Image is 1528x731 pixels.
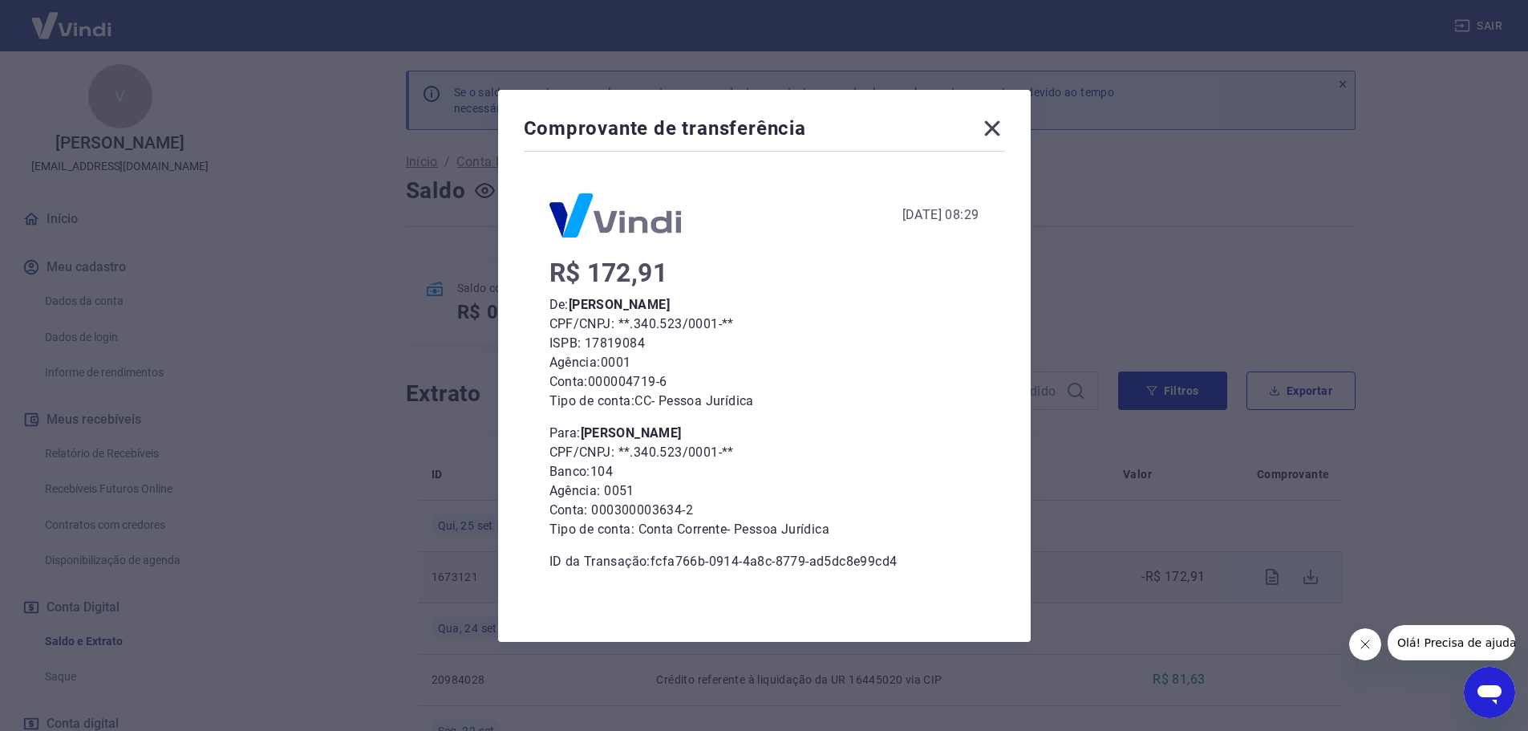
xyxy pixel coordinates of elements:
[549,424,979,443] p: Para:
[549,258,668,288] span: R$ 172,91
[549,501,979,520] p: Conta: 000300003634-2
[581,425,682,441] b: [PERSON_NAME]
[569,297,670,312] b: [PERSON_NAME]
[549,520,979,539] p: Tipo de conta: Conta Corrente - Pessoa Jurídica
[549,443,979,462] p: CPF/CNPJ: **.340.523/0001-**
[549,315,979,334] p: CPF/CNPJ: **.340.523/0001-**
[549,334,979,353] p: ISPB: 17819084
[549,462,979,481] p: Banco: 104
[902,205,979,225] div: [DATE] 08:29
[1388,625,1515,660] iframe: Mensagem da empresa
[549,372,979,392] p: Conta: 000004719-6
[1349,628,1381,660] iframe: Fechar mensagem
[549,295,979,315] p: De:
[549,392,979,411] p: Tipo de conta: CC - Pessoa Jurídica
[549,481,979,501] p: Agência: 0051
[524,116,1005,148] div: Comprovante de transferência
[10,11,135,24] span: Olá! Precisa de ajuda?
[549,353,979,372] p: Agência: 0001
[549,552,979,571] p: ID da Transação: fcfa766b-0914-4a8c-8779-ad5dc8e99cd4
[1464,667,1515,718] iframe: Botão para abrir a janela de mensagens
[549,193,681,238] img: Logo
